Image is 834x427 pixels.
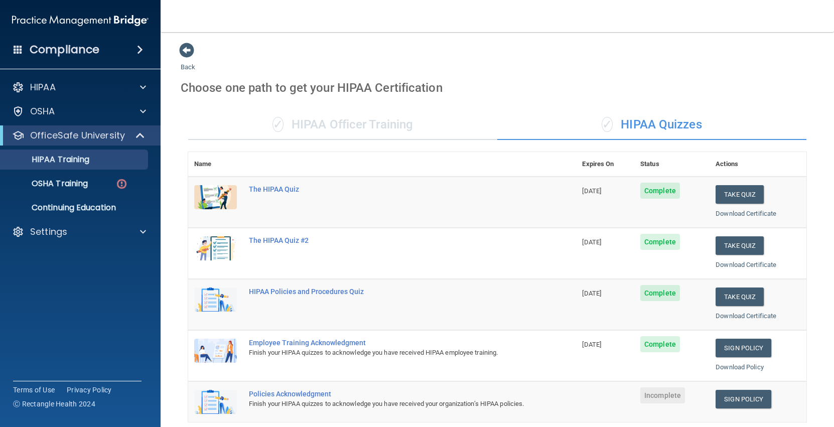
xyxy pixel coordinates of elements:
th: Expires On [576,152,634,177]
button: Take Quiz [716,236,764,255]
div: Finish your HIPAA quizzes to acknowledge you have received your organization’s HIPAA policies. [249,398,526,410]
th: Actions [710,152,806,177]
img: danger-circle.6113f641.png [115,178,128,190]
a: Download Certificate [716,261,776,268]
div: Employee Training Acknowledgment [249,339,526,347]
p: OSHA [30,105,55,117]
span: [DATE] [582,290,601,297]
span: [DATE] [582,187,601,195]
a: Privacy Policy [67,385,112,395]
span: Complete [640,183,680,199]
th: Name [188,152,243,177]
p: Settings [30,226,67,238]
span: Ⓒ Rectangle Health 2024 [13,399,95,409]
a: HIPAA [12,81,146,93]
span: Incomplete [640,387,685,403]
div: HIPAA Quizzes [497,110,806,140]
a: Terms of Use [13,385,55,395]
a: Download Policy [716,363,764,371]
span: [DATE] [582,341,601,348]
span: ✓ [272,117,284,132]
p: OfficeSafe University [30,129,125,141]
button: Take Quiz [716,185,764,204]
th: Status [634,152,710,177]
button: Take Quiz [716,288,764,306]
a: OfficeSafe University [12,129,146,141]
span: Complete [640,336,680,352]
a: Download Certificate [716,312,776,320]
img: PMB logo [12,11,149,31]
span: ✓ [602,117,613,132]
div: HIPAA Officer Training [188,110,497,140]
a: Sign Policy [716,390,771,408]
div: Choose one path to get your HIPAA Certification [181,73,814,102]
div: Finish your HIPAA quizzes to acknowledge you have received HIPAA employee training. [249,347,526,359]
a: OSHA [12,105,146,117]
a: Sign Policy [716,339,771,357]
div: HIPAA Policies and Procedures Quiz [249,288,526,296]
span: Complete [640,234,680,250]
p: OSHA Training [7,179,88,189]
div: The HIPAA Quiz [249,185,526,193]
span: [DATE] [582,238,601,246]
div: The HIPAA Quiz #2 [249,236,526,244]
a: Download Certificate [716,210,776,217]
span: Complete [640,285,680,301]
p: Continuing Education [7,203,144,213]
h4: Compliance [30,43,99,57]
p: HIPAA [30,81,56,93]
a: Settings [12,226,146,238]
div: Policies Acknowledgment [249,390,526,398]
p: HIPAA Training [7,155,89,165]
a: Back [181,51,195,71]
